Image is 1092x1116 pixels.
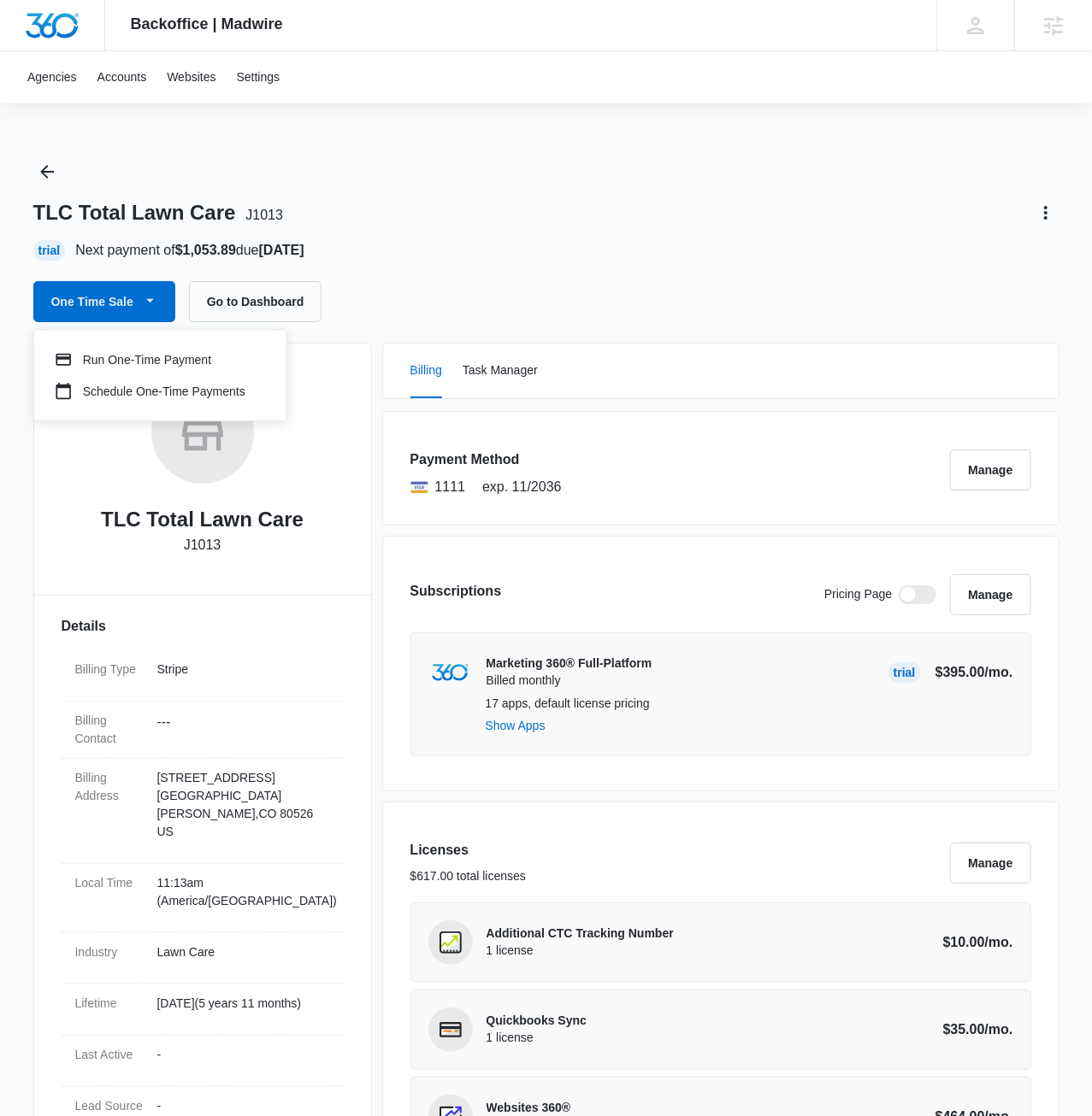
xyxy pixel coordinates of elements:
[824,585,892,604] p: Pricing Page
[33,240,66,261] div: Trial
[131,15,283,33] span: Backoffice | Madwire
[175,243,236,257] strong: $1,053.89
[410,449,562,470] h3: Payment Method
[62,864,344,933] div: Local Time11:13am (America/[GEOGRAPHIC_DATA])
[950,449,1030,490] button: Manage
[985,1022,1013,1037] span: /mo.
[34,375,286,407] button: Schedule One-Time Payments
[410,344,442,398] button: Billing
[933,932,1013,953] p: $10.00
[985,665,1013,679] span: /mo.
[487,1013,587,1030] p: Quickbooks Sync
[17,51,87,103] a: Agencies
[157,874,330,910] p: 11:13am ( America/[GEOGRAPHIC_DATA] )
[62,759,344,864] div: Billing Address[STREET_ADDRESS][GEOGRAPHIC_DATA][PERSON_NAME],CO 80526US
[410,840,526,860] h3: Licenses
[75,874,144,892] dt: Local Time
[487,943,674,960] span: 1 license
[62,702,344,759] div: Billing Contact---
[933,1019,1013,1040] p: $35.00
[157,995,330,1013] p: [DATE] ( 5 years 11 months )
[888,662,921,683] div: Trial
[985,935,1013,949] span: /mo.
[33,281,175,322] button: One Time Sale
[157,661,330,678] p: Stripe
[157,943,330,961] p: Lawn Care
[75,943,144,961] dt: Industry
[75,240,304,261] p: Next payment of due
[101,504,304,535] h2: TLC Total Lawn Care
[950,843,1030,884] button: Manage
[950,574,1030,615] button: Manage
[34,344,286,375] button: Run One-Time Payment
[62,984,344,1036] div: Lifetime[DATE](5 years 11 months)
[157,1097,330,1115] p: -
[227,51,291,103] a: Settings
[189,281,322,322] button: Go to Dashboard
[487,925,674,943] p: Additional CTC Tracking Number
[487,655,652,673] p: Marketing 360® Full-Platform
[55,382,245,400] div: Schedule One-Time Payments
[157,1046,330,1064] p: -
[156,51,226,103] a: Websites
[62,1036,344,1087] div: Last Active-
[75,995,144,1013] dt: Lifetime
[245,208,283,222] span: J1013
[157,769,330,841] p: [STREET_ADDRESS] [GEOGRAPHIC_DATA][PERSON_NAME] , CO 80526 US
[75,1046,144,1064] dt: Last Active
[75,769,144,805] dt: Billing Address
[55,350,245,368] div: Run One-Time Payment
[75,1097,144,1115] dt: Lead Source
[463,344,538,398] button: Task Manager
[62,650,344,702] div: Billing TypeStripe
[410,581,502,602] h3: Subscriptions
[259,243,304,257] strong: [DATE]
[432,664,469,682] img: marketing360Logo
[62,933,344,984] div: IndustryLawn Care
[33,158,61,185] button: Back
[75,712,144,748] dt: Billing Contact
[482,477,562,497] span: exp. 11/2036
[1032,199,1060,226] button: Actions
[487,673,652,690] p: Billed monthly
[410,867,526,885] p: $617.00 total licenses
[486,695,650,713] p: 17 apps, default license pricing
[486,720,650,731] button: Show Apps
[487,1030,587,1047] span: 1 license
[435,477,466,497] span: Visa ending with
[33,200,284,226] h1: TLC Total Lawn Care
[87,51,157,103] a: Accounts
[157,712,330,748] dd: - - -
[933,662,1013,683] p: $395.00
[62,616,106,637] span: Details
[75,661,144,678] dt: Billing Type
[184,535,221,555] p: J1013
